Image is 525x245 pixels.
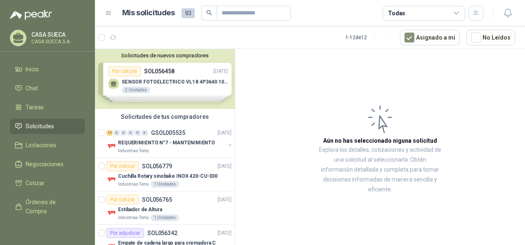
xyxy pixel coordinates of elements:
span: Chat [26,84,38,93]
span: Solicitudes [26,122,54,131]
img: Company Logo [106,141,116,151]
a: Órdenes de Compra [10,194,85,219]
a: Por cotizarSOL056779[DATE] Company LogoCuchilla Rotary sinobake INOX 420-CU-030Industrias Tomy1 U... [95,158,235,191]
p: Cuchilla Rotary sinobake INOX 420-CU-030 [118,172,218,180]
p: Industrias Tomy [118,214,149,221]
a: 13 0 0 0 0 0 GSOL005535[DATE] Company LogoREQUERIMIENTO N°7 - MANTENIMIENTOIndustrias Tomy [106,128,233,154]
a: Cotizar [10,175,85,191]
p: REQUERIMIENTO N°7 - MANTENIMIENTO [118,139,215,147]
img: Logo peakr [10,10,52,20]
p: CASA SUECA [31,32,83,38]
p: Explora los detalles, cotizaciones y actividad de una solicitud al seleccionarla. Obtén informaci... [318,145,442,195]
div: Por cotizar [106,195,139,205]
span: Órdenes de Compra [26,198,77,216]
p: [DATE] [218,129,232,137]
p: SOL056765 [142,197,172,203]
button: Asignado a mi [400,30,460,45]
img: Company Logo [106,208,116,218]
div: 1 Unidades [151,181,179,188]
a: Inicio [10,61,85,77]
p: [DATE] [218,229,232,237]
div: 0 [114,130,120,136]
div: Todas [388,9,405,18]
span: Negociaciones [26,160,64,169]
div: Por adjudicar [106,228,144,238]
span: 93 [182,8,195,18]
p: SOL056342 [147,230,177,236]
div: Por cotizar [106,161,139,171]
a: Chat [10,80,85,96]
a: Tareas [10,99,85,115]
div: 1 Unidades [151,214,179,221]
p: SOL056779 [142,163,172,169]
a: Remisiones [10,222,85,238]
div: Solicitudes de nuevos compradoresPor cotizarSOL056458[DATE] SENSOR FOTOELECTRICO VL18 4P3640 10 3... [95,49,235,109]
span: Cotizar [26,179,45,188]
p: Industrias Tomy [118,181,149,188]
a: Por cotizarSOL056765[DATE] Company LogoEstibador de AlturaIndustrias Tomy1 Unidades [95,191,235,225]
span: search [206,10,212,16]
a: Solicitudes [10,118,85,134]
h1: Mis solicitudes [122,7,175,19]
p: GSOL005535 [151,130,185,136]
a: Negociaciones [10,156,85,172]
span: Inicio [26,65,39,74]
a: Licitaciones [10,137,85,153]
div: 13 [106,130,113,136]
div: 1 - 12 de 12 [345,31,393,44]
p: CASA SUECA S.A. [31,39,83,44]
div: 0 [135,130,141,136]
div: 0 [121,130,127,136]
p: Industrias Tomy [118,148,149,154]
button: Solicitudes de nuevos compradores [98,52,232,59]
p: Estibador de Altura [118,206,162,214]
img: Company Logo [106,174,116,184]
div: Solicitudes de tus compradores [95,109,235,125]
button: No Leídos [466,30,515,45]
div: 0 [128,130,134,136]
p: [DATE] [218,163,232,170]
p: [DATE] [218,196,232,204]
span: Tareas [26,103,44,112]
h3: Aún no has seleccionado niguna solicitud [323,136,437,145]
div: 0 [142,130,148,136]
span: Licitaciones [26,141,56,150]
